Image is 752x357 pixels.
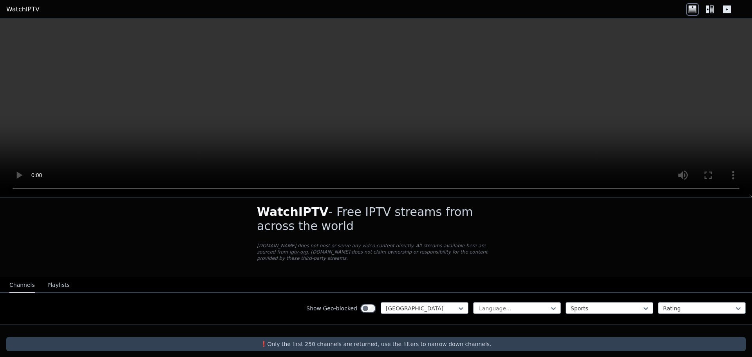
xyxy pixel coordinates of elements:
[257,205,495,233] h1: - Free IPTV streams from across the world
[9,340,743,348] p: ❗️Only the first 250 channels are returned, use the filters to narrow down channels.
[289,249,308,255] a: iptv-org
[257,243,495,261] p: [DOMAIN_NAME] does not host or serve any video content directly. All streams available here are s...
[257,205,329,219] span: WatchIPTV
[306,304,357,312] label: Show Geo-blocked
[47,278,70,293] button: Playlists
[6,5,40,14] a: WatchIPTV
[9,278,35,293] button: Channels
